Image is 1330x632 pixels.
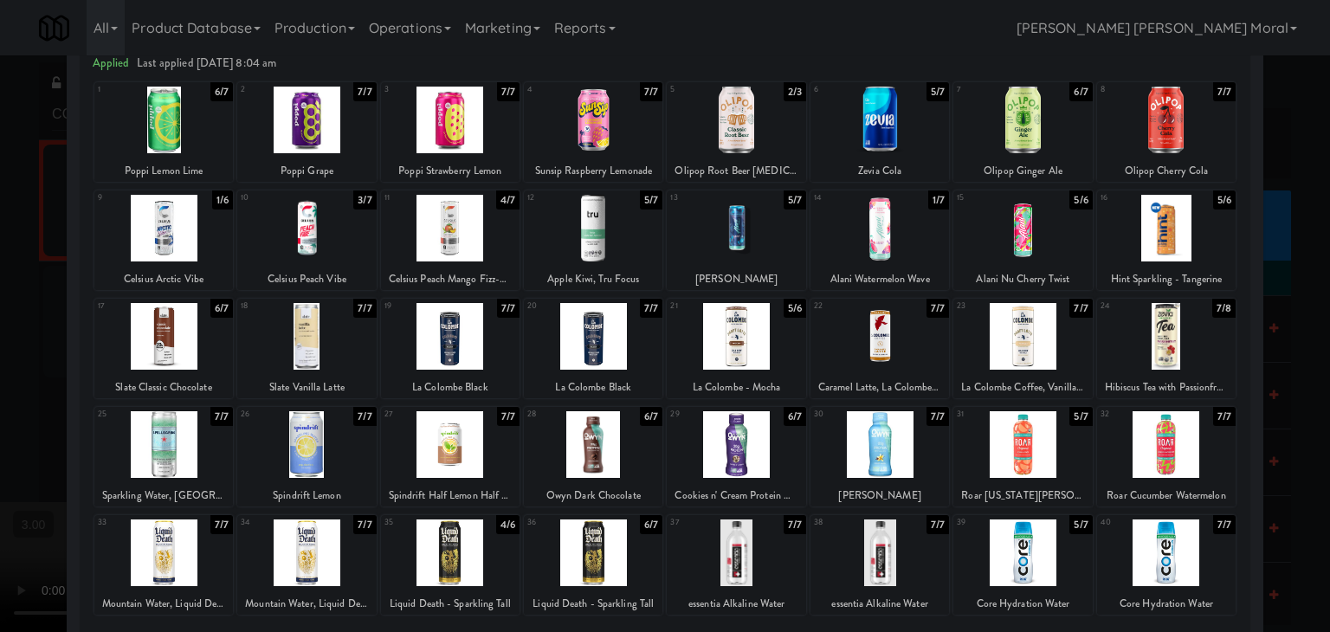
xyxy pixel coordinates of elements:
[1069,190,1092,210] div: 5/6
[810,377,949,398] div: Caramel Latte, La Colombe Coffee
[241,515,307,530] div: 34
[353,299,376,318] div: 7/7
[527,299,593,313] div: 20
[667,190,805,290] div: 135/7[PERSON_NAME]
[384,82,450,97] div: 3
[813,485,946,506] div: [PERSON_NAME]
[1213,515,1236,534] div: 7/7
[527,407,593,422] div: 28
[384,407,450,422] div: 27
[240,268,373,290] div: Celsius Peach Vibe
[810,299,949,398] div: 227/7Caramel Latte, La Colombe Coffee
[237,299,376,398] div: 187/7Slate Vanilla Latte
[98,190,164,205] div: 9
[527,190,593,205] div: 12
[497,299,520,318] div: 7/7
[956,485,1089,506] div: Roar [US_STATE][PERSON_NAME]
[1097,268,1236,290] div: Hint Sparkling - Tangerine
[814,190,880,205] div: 14
[784,190,806,210] div: 5/7
[670,407,736,422] div: 29
[353,82,376,101] div: 7/7
[1069,299,1092,318] div: 7/7
[667,593,805,615] div: essentia Alkaline Water
[524,515,662,615] div: 366/7Liquid Death - Sparkling Tall
[240,485,373,506] div: Spindrift Lemon
[784,299,806,318] div: 5/6
[1100,593,1233,615] div: Core Hydration Water
[957,82,1023,97] div: 7
[957,190,1023,205] div: 15
[1101,515,1166,530] div: 40
[667,82,805,182] div: 52/3Olipop Root Beer [MEDICAL_DATA] Soda
[1212,299,1236,318] div: 7/8
[813,268,946,290] div: Alani Watermelon Wave
[1097,377,1236,398] div: Hibiscus Tea with Passionfruit, Zevia Zero Sugar Tea
[926,299,949,318] div: 7/7
[384,485,517,506] div: Spindrift Half Lemon Half Tea Sparkling Water
[926,407,949,426] div: 7/7
[241,299,307,313] div: 18
[94,377,233,398] div: Slate Classic Chocolate
[1213,82,1236,101] div: 7/7
[237,160,376,182] div: Poppi Grape
[640,299,662,318] div: 7/7
[956,160,1089,182] div: Olipop Ginger Ale
[384,190,450,205] div: 11
[94,593,233,615] div: Mountain Water, Liquid Death
[496,190,520,210] div: 4/7
[381,160,520,182] div: Poppi Strawberry Lemon
[526,593,660,615] div: Liquid Death - Sparkling Tall
[237,190,376,290] div: 103/7Celsius Peach Vibe
[353,515,376,534] div: 7/7
[94,485,233,506] div: Sparkling Water, [GEOGRAPHIC_DATA][PERSON_NAME]
[956,268,1089,290] div: Alani Nu Cherry Twist
[524,407,662,506] div: 286/7Owyn Dark Chocolate
[669,268,803,290] div: [PERSON_NAME]
[953,190,1092,290] div: 155/6Alani Nu Cherry Twist
[240,593,373,615] div: Mountain Water, Liquid Death
[928,190,949,210] div: 1/7
[524,593,662,615] div: Liquid Death - Sparkling Tall
[926,82,949,101] div: 5/7
[1097,299,1236,398] div: 247/8Hibiscus Tea with Passionfruit, Zevia Zero Sugar Tea
[524,190,662,290] div: 125/7Apple Kiwi, Tru Focus
[1213,190,1236,210] div: 5/6
[210,407,233,426] div: 7/7
[526,485,660,506] div: Owyn Dark Chocolate
[953,515,1092,615] div: 395/7Core Hydration Water
[667,485,805,506] div: Cookies n' Cream Protein Drink, Owyn
[381,377,520,398] div: La Colombe Black
[1101,190,1166,205] div: 16
[957,299,1023,313] div: 23
[384,268,517,290] div: Celsius Peach Mango Fizz-Free
[784,82,806,101] div: 2/3
[1213,407,1236,426] div: 7/7
[98,515,164,530] div: 33
[670,515,736,530] div: 37
[381,593,520,615] div: Liquid Death - Sparkling Tall
[667,268,805,290] div: [PERSON_NAME]
[956,377,1089,398] div: La Colombe Coffee, Vanilla Draft
[1101,82,1166,97] div: 8
[813,593,946,615] div: essentia Alkaline Water
[237,515,376,615] div: 347/7Mountain Water, Liquid Death
[93,55,130,71] span: Applied
[669,485,803,506] div: Cookies n' Cream Protein Drink, Owyn
[669,593,803,615] div: essentia Alkaline Water
[381,515,520,615] div: 354/6Liquid Death - Sparkling Tall
[527,82,593,97] div: 4
[1101,299,1166,313] div: 24
[98,407,164,422] div: 25
[39,13,69,43] img: Micromart
[210,82,233,101] div: 6/7
[381,82,520,182] div: 37/7Poppi Strawberry Lemon
[810,593,949,615] div: essentia Alkaline Water
[956,593,1089,615] div: Core Hydration Water
[810,190,949,290] div: 141/7Alani Watermelon Wave
[953,268,1092,290] div: Alani Nu Cherry Twist
[810,515,949,615] div: 387/7essentia Alkaline Water
[810,160,949,182] div: Zevia Cola
[669,160,803,182] div: Olipop Root Beer [MEDICAL_DATA] Soda
[94,190,233,290] div: 91/6Celsius Arctic Vibe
